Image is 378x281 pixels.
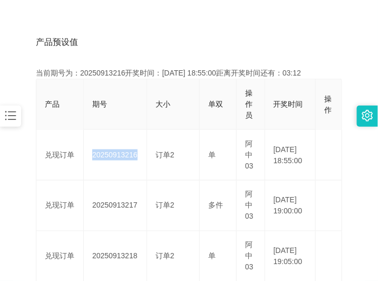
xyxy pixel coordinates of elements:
span: 订单2 [156,151,175,159]
span: 大小 [156,100,170,108]
div: 当前期号为：20250913216开奖时间：[DATE] 18:55:00距离开奖时间还有：03:12 [36,68,342,79]
span: 单双 [208,100,223,108]
span: 开奖时间 [274,100,303,108]
span: 单 [208,151,216,159]
td: 阿中03 [237,130,265,181]
span: 订单2 [156,252,175,260]
td: 兑现订单 [36,130,84,181]
span: 产品 [45,100,60,108]
td: 兑现订单 [36,181,84,231]
span: 单 [208,252,216,260]
span: 订单2 [156,201,175,210]
i: 图标： 设置 [362,110,373,121]
span: 期号 [92,100,107,108]
span: 多件 [208,201,223,210]
td: [DATE] 18:55:00 [265,130,316,181]
td: 20250913217 [84,181,147,231]
td: 20250913216 [84,130,147,181]
i: 图标： 条形图 [4,109,17,123]
td: 阿中03 [237,181,265,231]
span: 操作员 [245,89,253,119]
span: 操作 [324,95,332,114]
span: 产品预设值 [36,36,78,49]
td: [DATE] 19:00:00 [265,181,316,231]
